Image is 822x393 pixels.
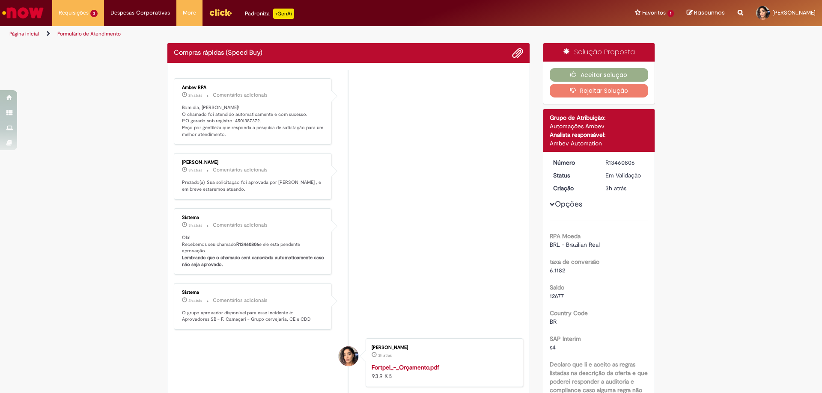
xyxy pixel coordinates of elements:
span: Requisições [59,9,89,17]
button: Adicionar anexos [512,47,523,59]
p: Olá! Recebemos seu chamado e ele esta pendente aprovação. [182,234,325,268]
small: Comentários adicionais [213,222,268,229]
dt: Criação [547,184,599,192]
span: s4 [550,343,556,351]
b: RPA Moeda [550,232,581,240]
time: 29/08/2025 08:41:46 [188,298,202,303]
img: ServiceNow [1,4,45,21]
p: +GenAi [273,9,294,19]
span: More [183,9,196,17]
div: Sistema [182,215,325,220]
div: R13460806 [605,158,645,167]
small: Comentários adicionais [213,297,268,304]
a: Fortpel_-_Orçamento.pdf [372,363,439,371]
div: Gabriella Meneses Da Costa [339,346,358,366]
div: Ambev Automation [550,139,649,148]
h2: Compras rápidas (Speed Buy) Histórico de tíquete [174,49,262,57]
b: R13460806 [236,241,259,248]
span: 3h atrás [605,184,626,192]
b: Saldo [550,284,564,291]
p: O grupo aprovador disponível para esse incidente é: Aprovadores SB - F. Camaçari - Grupo cervejar... [182,310,325,323]
img: click_logo_yellow_360x200.png [209,6,232,19]
small: Comentários adicionais [213,166,268,174]
a: Rascunhos [687,9,725,17]
time: 29/08/2025 08:41:36 [605,184,626,192]
p: Prezado(a), Sua solicitação foi aprovada por [PERSON_NAME] , e em breve estaremos atuando. [182,179,325,192]
dt: Status [547,171,599,180]
span: 3 [90,10,98,17]
div: Padroniza [245,9,294,19]
span: BRL - Brazilian Real [550,241,600,248]
time: 29/08/2025 08:41:26 [378,353,392,358]
button: Aceitar solução [550,68,649,82]
div: Solução Proposta [543,43,655,62]
span: BR [550,318,557,325]
span: 3h atrás [378,353,392,358]
div: 29/08/2025 08:41:36 [605,184,645,192]
b: Lembrando que o chamado será cancelado automaticamente caso não seja aprovado. [182,254,325,268]
a: Formulário de Atendimento [57,30,121,37]
div: 93.9 KB [372,363,514,380]
b: taxa de conversão [550,258,599,266]
span: Favoritos [642,9,666,17]
span: 12677 [550,292,564,300]
time: 29/08/2025 08:41:48 [188,223,202,228]
b: SAP Interim [550,335,581,343]
span: Despesas Corporativas [110,9,170,17]
time: 29/08/2025 08:53:06 [188,168,202,173]
div: [PERSON_NAME] [182,160,325,165]
span: 1 [667,10,674,17]
small: Comentários adicionais [213,92,268,99]
ul: Trilhas de página [6,26,542,42]
span: 6.1182 [550,266,565,274]
div: Automações Ambev [550,122,649,130]
span: 3h atrás [188,168,202,173]
div: Ambev RPA [182,85,325,90]
span: [PERSON_NAME] [772,9,816,16]
span: 3h atrás [188,223,202,228]
p: Bom dia, [PERSON_NAME]! O chamado foi atendido automaticamente e com sucesso. P.O gerado sob regi... [182,104,325,138]
a: Página inicial [9,30,39,37]
div: [PERSON_NAME] [372,345,514,350]
div: Em Validação [605,171,645,180]
span: 3h atrás [188,298,202,303]
b: Country Code [550,309,588,317]
span: 2h atrás [188,93,202,98]
time: 29/08/2025 10:17:25 [188,93,202,98]
div: Analista responsável: [550,130,649,139]
div: Grupo de Atribuição: [550,113,649,122]
button: Rejeitar Solução [550,84,649,98]
dt: Número [547,158,599,167]
div: Sistema [182,290,325,295]
span: Rascunhos [694,9,725,17]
